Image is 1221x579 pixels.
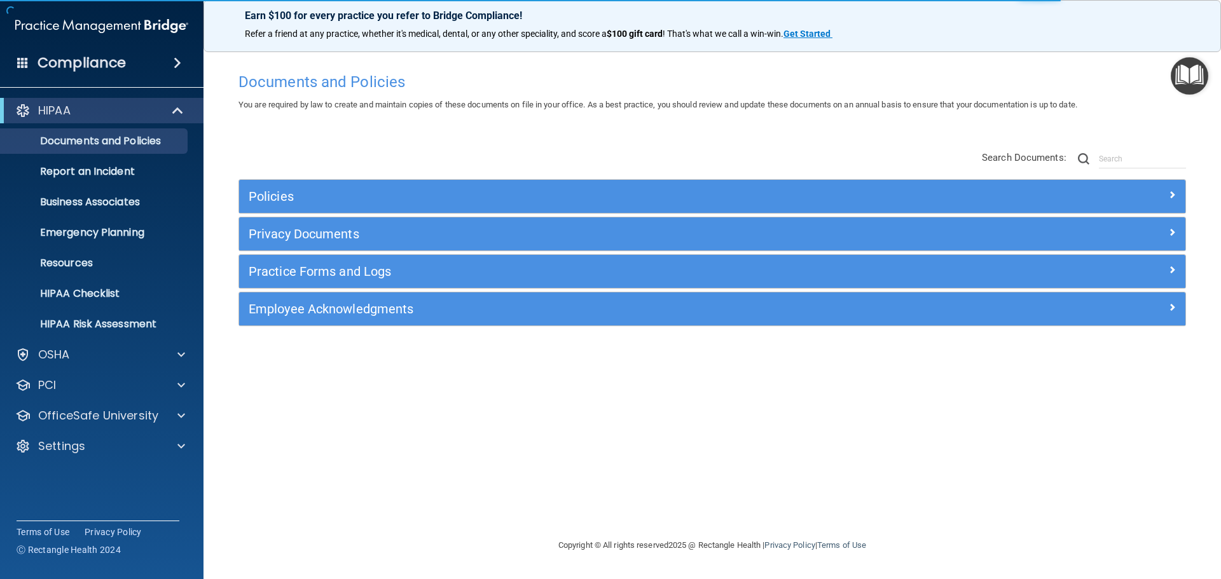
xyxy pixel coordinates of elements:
[249,186,1176,207] a: Policies
[15,103,184,118] a: HIPAA
[38,378,56,393] p: PCI
[607,29,663,39] strong: $100 gift card
[238,100,1077,109] span: You are required by law to create and maintain copies of these documents on file in your office. ...
[249,302,939,316] h5: Employee Acknowledgments
[249,299,1176,319] a: Employee Acknowledgments
[245,10,1180,22] p: Earn $100 for every practice you refer to Bridge Compliance!
[249,261,1176,282] a: Practice Forms and Logs
[783,29,832,39] a: Get Started
[249,189,939,203] h5: Policies
[764,540,815,550] a: Privacy Policy
[8,318,182,330] p: HIPAA Risk Assessment
[245,29,607,39] span: Refer a friend at any practice, whether it's medical, dental, or any other speciality, and score a
[1171,57,1208,95] button: Open Resource Center
[8,135,182,147] p: Documents and Policies
[38,103,71,118] p: HIPAA
[8,196,182,208] p: Business Associates
[38,408,158,423] p: OfficeSafe University
[249,264,939,278] h5: Practice Forms and Logs
[1078,153,1089,165] img: ic-search.3b580494.png
[982,152,1066,163] span: Search Documents:
[8,165,182,178] p: Report an Incident
[38,347,70,362] p: OSHA
[17,526,69,538] a: Terms of Use
[17,543,121,556] span: Ⓒ Rectangle Health 2024
[238,74,1186,90] h4: Documents and Policies
[817,540,866,550] a: Terms of Use
[85,526,142,538] a: Privacy Policy
[249,224,1176,244] a: Privacy Documents
[8,287,182,300] p: HIPAA Checklist
[480,525,944,566] div: Copyright © All rights reserved 2025 @ Rectangle Health | |
[15,347,185,362] a: OSHA
[38,439,85,454] p: Settings
[783,29,831,39] strong: Get Started
[15,378,185,393] a: PCI
[38,54,126,72] h4: Compliance
[8,257,182,269] p: Resources
[1099,149,1186,168] input: Search
[8,226,182,239] p: Emergency Planning
[663,29,783,39] span: ! That's what we call a win-win.
[15,408,185,423] a: OfficeSafe University
[15,13,188,39] img: PMB logo
[15,439,185,454] a: Settings
[249,227,939,241] h5: Privacy Documents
